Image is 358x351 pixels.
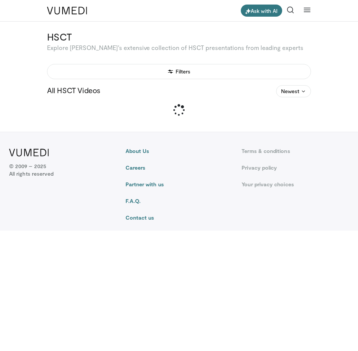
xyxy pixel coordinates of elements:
button: Ask with AI [241,5,282,17]
a: Terms & conditions [242,147,349,155]
a: F.A.Q. [126,197,233,205]
a: Partner with us [126,181,233,188]
h3: All HSCT Videos [47,85,311,95]
span: Newest [281,87,299,95]
a: Contact us [126,214,233,222]
p: © 2009 – 2025 [9,162,53,178]
a: Careers [126,164,233,172]
img: VuMedi Logo [9,149,49,156]
button: Filters [47,64,311,79]
a: Privacy policy [242,164,349,172]
h3: HSCT [47,31,311,43]
button: Newest [276,85,311,97]
a: About Us [126,147,233,155]
p: Explore [PERSON_NAME]’s extensive collection of HSCT presentations from leading experts [47,44,311,52]
span: Filters [176,68,191,75]
img: VuMedi Logo [47,7,87,14]
a: Your privacy choices [242,181,349,188]
span: All rights reserved [9,170,53,178]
